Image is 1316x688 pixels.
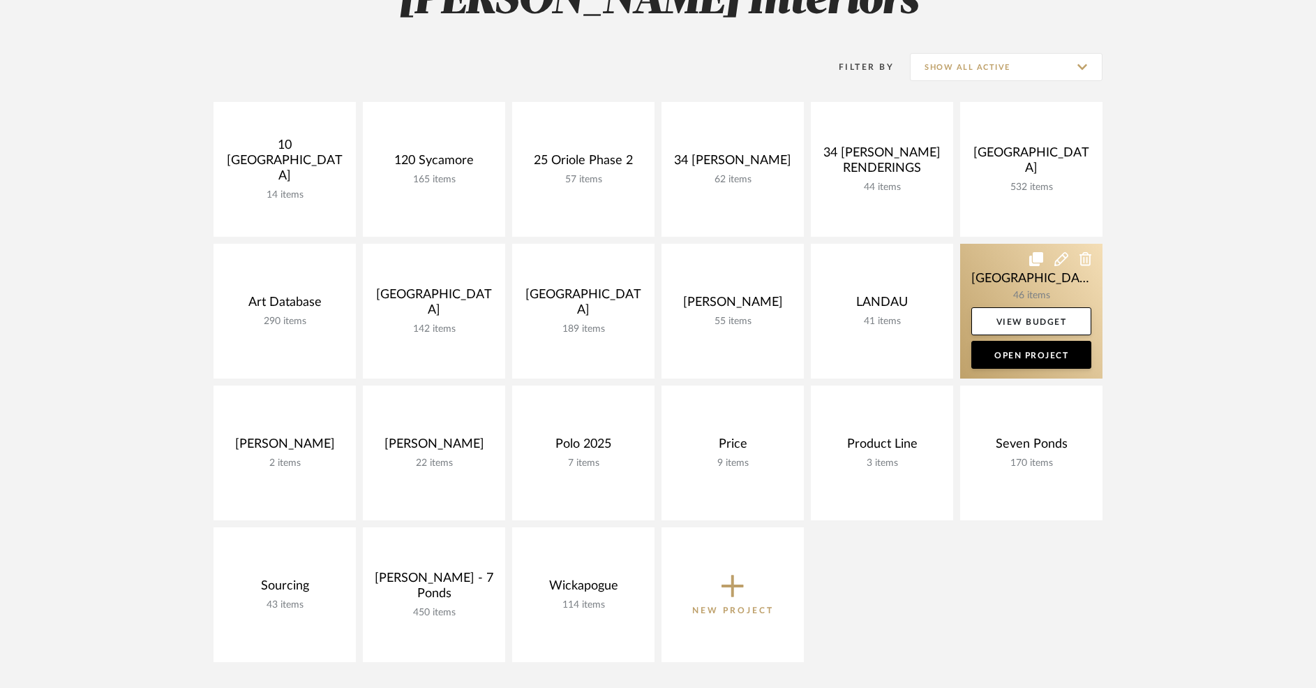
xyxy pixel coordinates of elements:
div: Seven Ponds [971,437,1091,458]
div: 165 items [374,174,494,186]
div: 62 items [673,174,793,186]
div: 43 items [225,599,345,611]
div: Product Line [822,437,942,458]
div: [PERSON_NAME] [673,295,793,316]
div: 25 Oriole Phase 2 [523,153,643,174]
div: Filter By [821,60,894,74]
p: New Project [692,603,774,617]
a: View Budget [971,307,1091,335]
div: Wickapogue [523,578,643,599]
div: 10 [GEOGRAPHIC_DATA] [225,138,345,189]
div: 2 items [225,458,345,469]
div: 41 items [822,316,942,328]
div: 3 items [822,458,942,469]
div: 34 [PERSON_NAME] [673,153,793,174]
div: [PERSON_NAME] - 7 Ponds [374,571,494,607]
div: Art Database [225,295,345,316]
div: [GEOGRAPHIC_DATA] [523,287,643,323]
div: Price [673,437,793,458]
div: 7 items [523,458,643,469]
div: LANDAU [822,295,942,316]
div: 114 items [523,599,643,611]
div: Sourcing [225,578,345,599]
div: [GEOGRAPHIC_DATA] [374,287,494,323]
div: 189 items [523,323,643,335]
div: 9 items [673,458,793,469]
div: 14 items [225,189,345,201]
div: 44 items [822,182,942,193]
div: 55 items [673,316,793,328]
div: 120 Sycamore [374,153,494,174]
div: [GEOGRAPHIC_DATA] [971,145,1091,182]
div: [PERSON_NAME] [374,437,494,458]
div: 22 items [374,458,494,469]
div: 290 items [225,316,345,328]
div: 450 items [374,607,494,619]
button: New Project [661,527,804,662]
a: Open Project [971,341,1091,369]
div: 142 items [374,323,494,335]
div: [PERSON_NAME] [225,437,345,458]
div: 57 items [523,174,643,186]
div: Polo 2025 [523,437,643,458]
div: 532 items [971,182,1091,193]
div: 34 [PERSON_NAME] RENDERINGS [822,145,942,182]
div: 170 items [971,458,1091,469]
